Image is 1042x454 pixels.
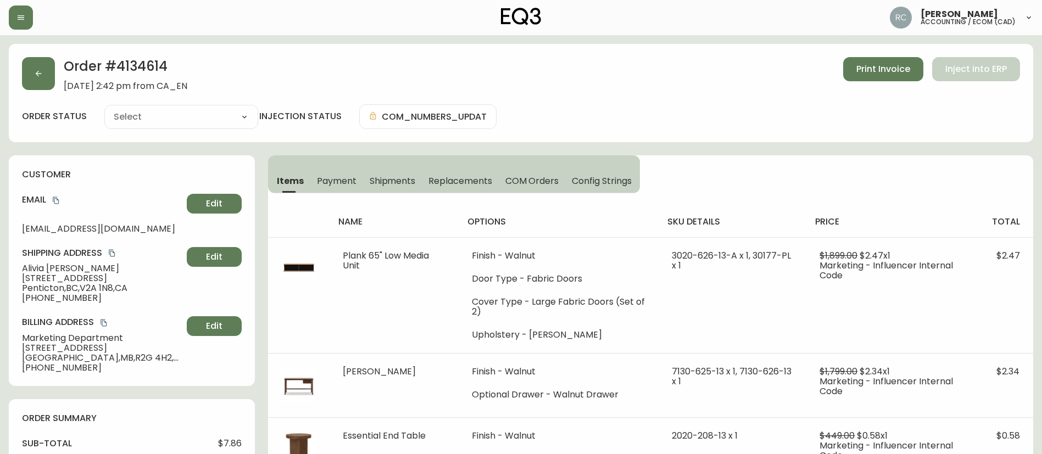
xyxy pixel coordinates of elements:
[98,317,109,328] button: copy
[22,224,182,234] span: [EMAIL_ADDRESS][DOMAIN_NAME]
[501,8,542,25] img: logo
[672,429,738,442] span: 2020-208-13 x 1
[22,353,182,363] span: [GEOGRAPHIC_DATA] , MB , R2G 4H2 , CA
[206,320,222,332] span: Edit
[343,365,416,378] span: [PERSON_NAME]
[22,343,182,353] span: [STREET_ADDRESS]
[890,7,912,29] img: f4ba4e02bd060be8f1386e3ca455bd0e
[206,198,222,210] span: Edit
[572,175,631,187] span: Config Strings
[22,169,242,181] h4: customer
[187,194,242,214] button: Edit
[815,216,974,228] h4: price
[22,363,182,373] span: [PHONE_NUMBER]
[820,375,953,397] span: Marketing - Influencer Internal Code
[317,175,356,187] span: Payment
[22,412,242,424] h4: order summary
[338,216,449,228] h4: name
[22,247,182,259] h4: Shipping Address
[672,365,792,388] span: 7130-625-13 x 1, 7130-626-13 x 1
[343,429,426,442] span: Essential End Table
[22,264,182,273] span: Alivia [PERSON_NAME]
[820,429,855,442] span: $449.00
[996,249,1020,262] span: $2.47
[921,10,998,19] span: [PERSON_NAME]
[22,110,87,122] label: order status
[667,216,798,228] h4: sku details
[281,251,316,286] img: 3020-626-MC-400-1-cl79896gl14vk0166h981lumx.jpg
[428,175,492,187] span: Replacements
[64,81,187,91] span: [DATE] 2:42 pm from CA_EN
[370,175,416,187] span: Shipments
[472,274,646,284] li: Door Type - Fabric Doors
[467,216,650,228] h4: options
[857,429,888,442] span: $0.58 x 1
[107,248,118,259] button: copy
[856,63,910,75] span: Print Invoice
[281,367,316,402] img: d748ec2f-510b-4de3-8814-602a5890d598Optional[marcel-walnut-desk-with-drawer].jpg
[843,57,923,81] button: Print Invoice
[472,390,646,400] li: Optional Drawer - Walnut Drawer
[672,249,791,272] span: 3020-626-13-A x 1, 30177-PL x 1
[22,194,182,206] h4: Email
[22,273,182,283] span: [STREET_ADDRESS]
[343,249,429,272] span: Plank 65" Low Media Unit
[22,316,182,328] h4: Billing Address
[259,110,342,122] h4: injection status
[860,365,890,378] span: $2.34 x 1
[206,251,222,263] span: Edit
[505,175,559,187] span: COM Orders
[472,251,646,261] li: Finish - Walnut
[996,365,1019,378] span: $2.34
[820,249,857,262] span: $1,899.00
[51,195,62,206] button: copy
[472,431,646,441] li: Finish - Walnut
[820,259,953,282] span: Marketing - Influencer Internal Code
[277,175,304,187] span: Items
[218,439,242,449] span: $7.86
[22,293,182,303] span: [PHONE_NUMBER]
[992,216,1024,228] h4: total
[22,438,72,450] h4: sub-total
[820,365,857,378] span: $1,799.00
[996,429,1020,442] span: $0.58
[921,19,1016,25] h5: accounting / ecom (cad)
[472,297,646,317] li: Cover Type - Large Fabric Doors (Set of 2)
[187,247,242,267] button: Edit
[64,57,187,81] h2: Order # 4134614
[22,283,182,293] span: Penticton , BC , V2A 1N8 , CA
[187,316,242,336] button: Edit
[472,330,646,340] li: Upholstery - [PERSON_NAME]
[22,333,182,343] span: Marketing Department
[472,367,646,377] li: Finish - Walnut
[860,249,890,262] span: $2.47 x 1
